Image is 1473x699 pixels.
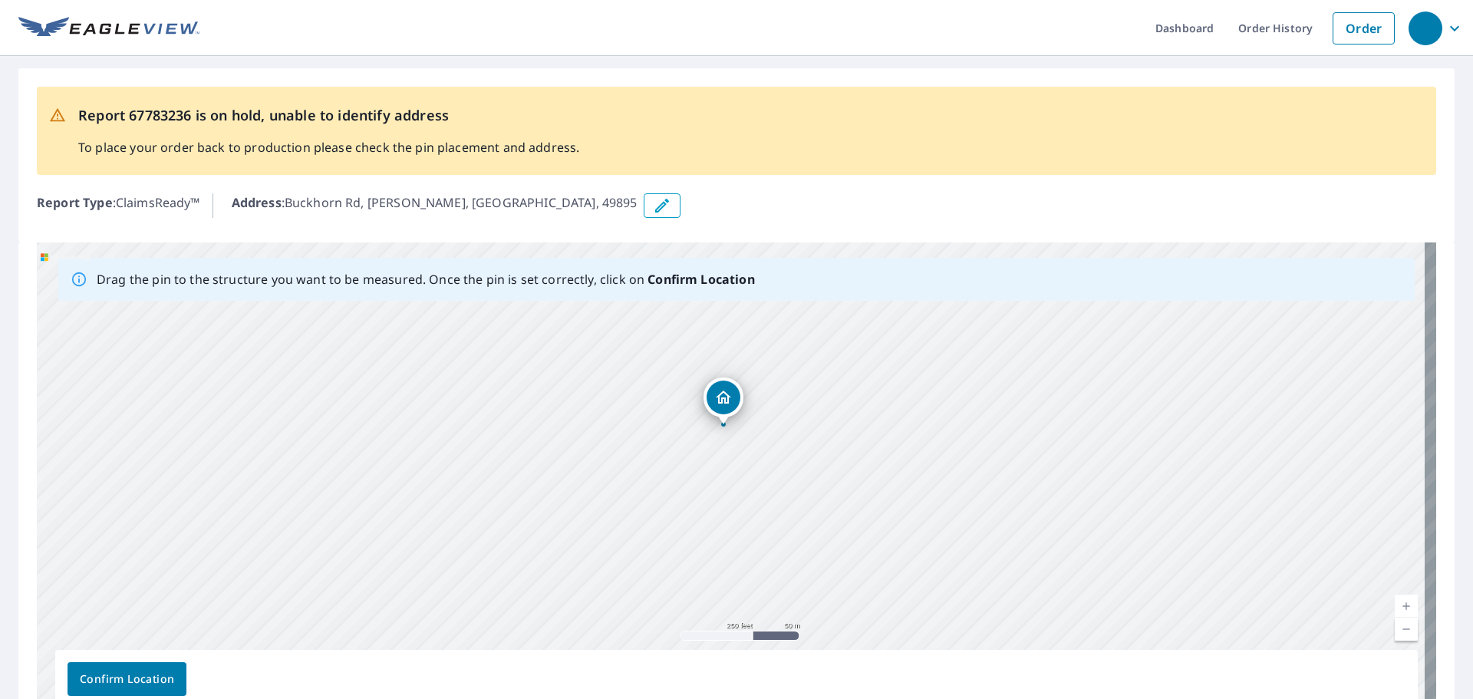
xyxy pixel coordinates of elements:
img: EV Logo [18,17,199,40]
p: : Buckhorn Rd, [PERSON_NAME], [GEOGRAPHIC_DATA], 49895 [232,193,638,218]
b: Address [232,194,282,211]
a: Current Level 17, Zoom Out [1395,618,1418,641]
div: Dropped pin, building 1, Residential property, Buckhorn Rd Wetmore, MI 49895 [704,378,743,425]
b: Confirm Location [648,271,754,288]
p: Drag the pin to the structure you want to be measured. Once the pin is set correctly, click on [97,270,755,289]
b: Report Type [37,194,113,211]
a: Current Level 17, Zoom In [1395,595,1418,618]
a: Order [1333,12,1395,45]
p: Report 67783236 is on hold, unable to identify address [78,105,579,126]
button: Confirm Location [68,662,186,696]
span: Confirm Location [80,670,174,689]
p: To place your order back to production please check the pin placement and address. [78,138,579,157]
p: : ClaimsReady™ [37,193,200,218]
